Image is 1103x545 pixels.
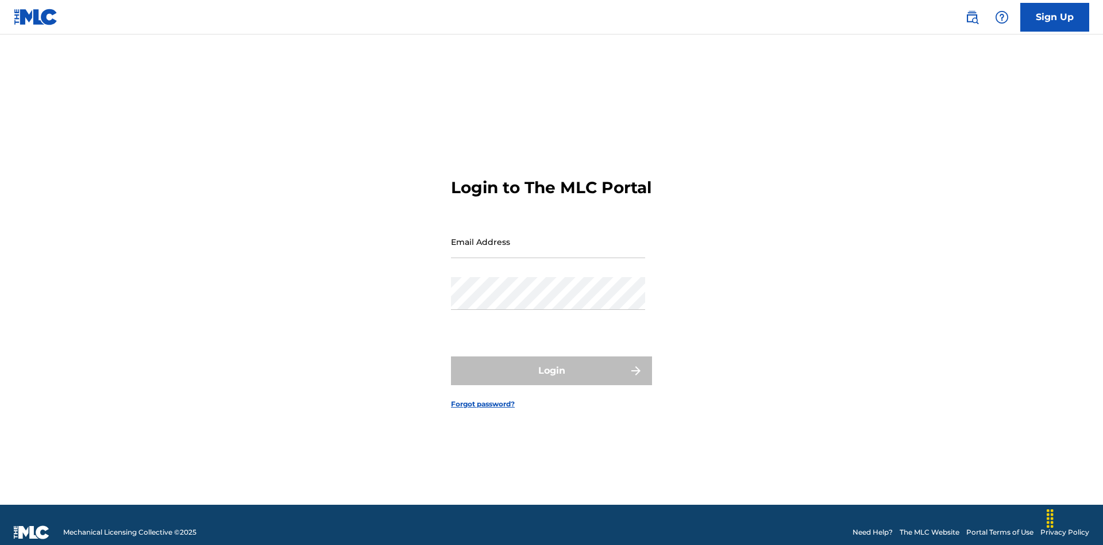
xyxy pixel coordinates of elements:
a: Need Help? [853,527,893,538]
a: Portal Terms of Use [966,527,1033,538]
img: help [995,10,1009,24]
img: search [965,10,979,24]
div: Drag [1041,501,1059,536]
iframe: Chat Widget [1046,490,1103,545]
h3: Login to The MLC Portal [451,178,651,198]
a: Privacy Policy [1040,527,1089,538]
span: Mechanical Licensing Collective © 2025 [63,527,196,538]
a: Sign Up [1020,3,1089,32]
img: logo [14,525,49,539]
a: The MLC Website [900,527,959,538]
div: Help [990,6,1013,29]
img: MLC Logo [14,9,58,25]
a: Forgot password? [451,399,515,409]
a: Public Search [961,6,984,29]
